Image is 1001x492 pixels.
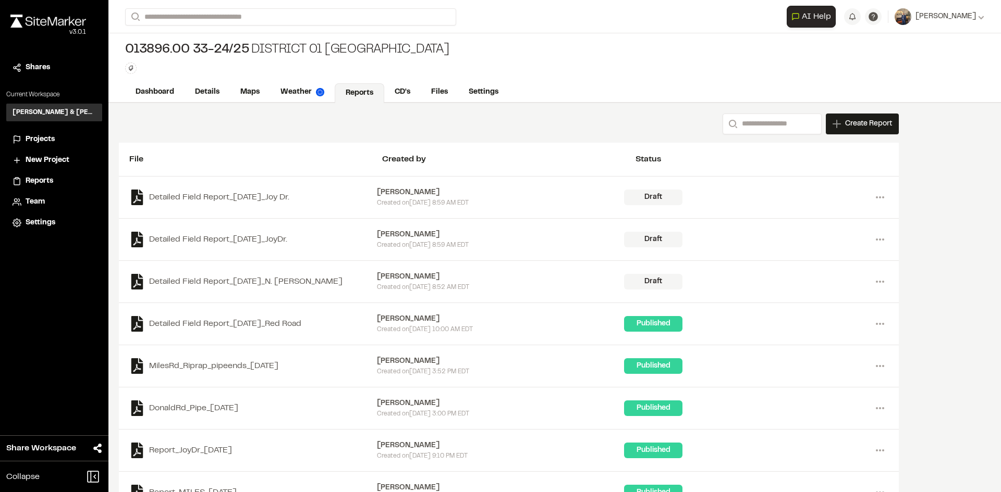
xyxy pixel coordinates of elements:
[10,28,86,37] div: Oh geez...please don't...
[26,155,69,166] span: New Project
[787,6,840,28] div: Open AI Assistant
[125,82,185,102] a: Dashboard
[129,232,377,247] a: Detailed Field Report_[DATE]_JoyDr.
[230,82,270,102] a: Maps
[13,175,96,187] a: Reports
[26,175,53,187] span: Reports
[377,409,625,419] div: Created on [DATE] 3:00 PM EDT
[624,190,682,205] div: Draft
[915,11,976,22] span: [PERSON_NAME]
[13,196,96,208] a: Team
[129,358,377,374] a: MilesRd_Riprap_pipeends_[DATE]
[129,274,377,289] a: Detailed Field Report_[DATE]_N. [PERSON_NAME]
[421,82,458,102] a: Files
[377,367,625,376] div: Created on [DATE] 3:52 PM EDT
[377,271,625,283] div: [PERSON_NAME]
[895,8,911,25] img: User
[723,113,741,134] button: Search
[377,283,625,292] div: Created on [DATE] 8:52 AM EDT
[458,82,509,102] a: Settings
[377,229,625,241] div: [PERSON_NAME]
[13,108,96,117] h3: [PERSON_NAME] & [PERSON_NAME] Inc.
[129,316,377,332] a: Detailed Field Report_[DATE]_Red Road
[26,196,45,208] span: Team
[270,82,335,102] a: Weather
[377,398,625,409] div: [PERSON_NAME]
[125,62,137,74] button: Edit Tags
[624,358,682,374] div: Published
[384,82,421,102] a: CD's
[129,190,377,205] a: Detailed Field Report_[DATE]_Joy Dr.
[129,443,377,458] a: Report_JoyDr_[DATE]
[125,42,249,58] span: 013896.00 33-24/25
[13,62,96,73] a: Shares
[13,134,96,145] a: Projects
[6,442,76,455] span: Share Workspace
[802,10,831,23] span: AI Help
[377,198,625,208] div: Created on [DATE] 8:59 AM EDT
[845,118,892,130] span: Create Report
[26,62,50,73] span: Shares
[13,155,96,166] a: New Project
[129,400,377,416] a: DonaldRd_Pipe_[DATE]
[377,440,625,451] div: [PERSON_NAME]
[624,316,682,332] div: Published
[129,153,382,166] div: File
[377,451,625,461] div: Created on [DATE] 9:10 PM EDT
[624,443,682,458] div: Published
[624,400,682,416] div: Published
[26,217,55,229] span: Settings
[624,232,682,247] div: Draft
[316,88,324,96] img: precipai.png
[377,313,625,325] div: [PERSON_NAME]
[377,241,625,250] div: Created on [DATE] 8:59 AM EDT
[895,8,984,25] button: [PERSON_NAME]
[6,471,40,483] span: Collapse
[335,83,384,103] a: Reports
[624,274,682,289] div: Draft
[125,42,449,58] div: District 01 [GEOGRAPHIC_DATA]
[377,356,625,367] div: [PERSON_NAME]
[185,82,230,102] a: Details
[26,134,55,145] span: Projects
[6,90,102,99] p: Current Workspace
[377,325,625,334] div: Created on [DATE] 10:00 AM EDT
[382,153,635,166] div: Created by
[125,8,144,26] button: Search
[377,187,625,198] div: [PERSON_NAME]
[10,15,86,28] img: rebrand.png
[636,153,888,166] div: Status
[787,6,836,28] button: Open AI Assistant
[13,217,96,229] a: Settings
